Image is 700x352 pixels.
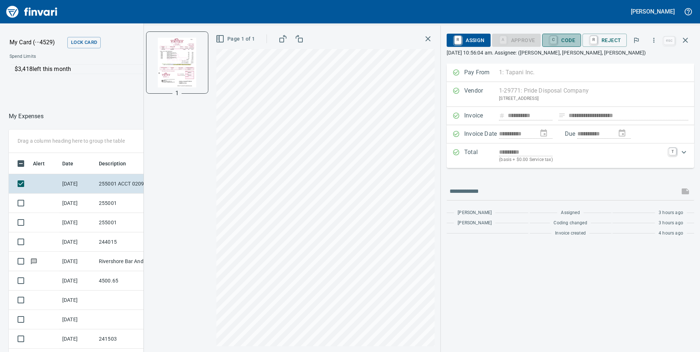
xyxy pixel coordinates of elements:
[96,232,162,252] td: 244015
[59,213,96,232] td: [DATE]
[554,220,587,227] span: Coding changed
[662,31,694,49] span: Close invoice
[59,310,96,329] td: [DATE]
[548,34,575,46] span: Code
[99,159,136,168] span: Description
[59,232,96,252] td: [DATE]
[9,112,44,121] nav: breadcrumb
[629,6,677,17] button: [PERSON_NAME]
[59,271,96,291] td: [DATE]
[33,159,45,168] span: Alert
[458,209,492,217] span: [PERSON_NAME]
[152,38,202,87] img: Page 1
[447,49,694,56] p: [DATE] 10:56:04 am. Assignee: ([PERSON_NAME], [PERSON_NAME], [PERSON_NAME])
[447,34,490,47] button: RAssign
[492,37,541,43] div: Coding Required
[677,183,694,200] span: This records your message into the invoice and notifies anyone mentioned
[217,34,255,44] span: Page 1 of 1
[646,32,662,48] button: More
[659,230,683,237] span: 4 hours ago
[582,34,627,47] button: RReject
[542,34,581,47] button: CCode
[33,159,54,168] span: Alert
[669,148,676,155] a: T
[96,252,162,271] td: Rivershore Bar And Gri [US_STATE][GEOGRAPHIC_DATA] OR
[30,259,38,263] span: Has messages
[96,213,162,232] td: 255001
[664,37,675,45] a: esc
[214,32,258,46] button: Page 1 of 1
[96,329,162,349] td: 241503
[555,230,586,237] span: Invoice created
[659,209,683,217] span: 3 hours ago
[9,112,44,121] p: My Expenses
[561,209,580,217] span: Assigned
[59,329,96,349] td: [DATE]
[4,74,249,81] p: Online allowed
[96,174,162,194] td: 255001 ACCT 02097215
[59,291,96,310] td: [DATE]
[18,137,125,145] p: Drag a column heading here to group the table
[62,159,83,168] span: Date
[59,174,96,194] td: [DATE]
[10,38,64,47] p: My Card (···4529)
[454,36,461,44] a: R
[99,159,126,168] span: Description
[59,252,96,271] td: [DATE]
[458,220,492,227] span: [PERSON_NAME]
[71,38,97,47] span: Lock Card
[659,220,683,227] span: 3 hours ago
[15,65,244,74] p: $3,418 left this month
[590,36,597,44] a: R
[96,194,162,213] td: 255001
[628,32,644,48] button: Flag
[499,156,664,164] p: (basis + $0.00 Service tax)
[453,34,484,46] span: Assign
[96,271,162,291] td: 4500.65
[59,194,96,213] td: [DATE]
[447,143,694,168] div: Expand
[62,159,74,168] span: Date
[175,89,179,98] p: 1
[464,148,499,164] p: Total
[588,34,621,46] span: Reject
[67,37,101,48] button: Lock Card
[4,3,59,20] img: Finvari
[550,36,557,44] a: C
[631,8,675,15] h5: [PERSON_NAME]
[10,53,142,60] span: Spend Limits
